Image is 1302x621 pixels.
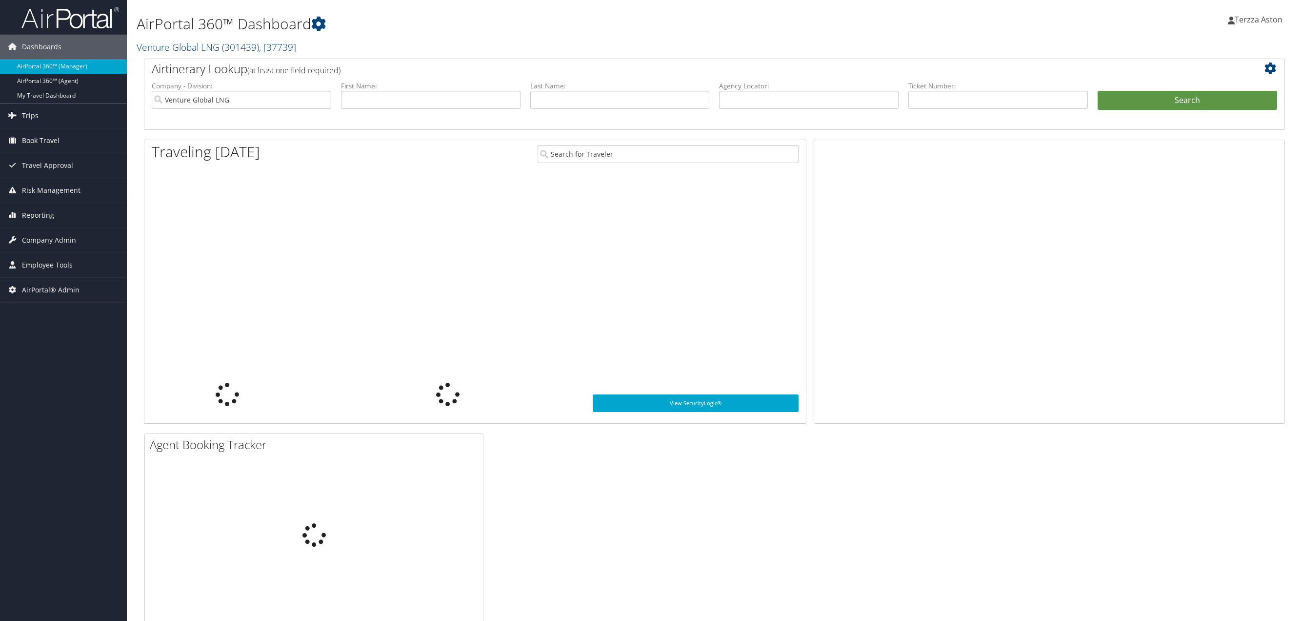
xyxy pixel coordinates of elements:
[137,14,907,34] h1: AirPortal 360™ Dashboard
[538,145,799,163] input: Search for Traveler
[22,178,80,203] span: Risk Management
[150,436,483,453] h2: Agent Booking Tracker
[259,41,296,54] span: , [ 37739 ]
[21,6,119,29] img: airportal-logo.png
[22,128,60,153] span: Book Travel
[22,228,76,252] span: Company Admin
[341,81,521,91] label: First Name:
[22,103,39,128] span: Trips
[152,142,260,162] h1: Traveling [DATE]
[908,81,1088,91] label: Ticket Number:
[22,278,80,302] span: AirPortal® Admin
[1235,14,1282,25] span: Terzza Aston
[530,81,710,91] label: Last Name:
[152,81,331,91] label: Company - Division:
[1098,91,1277,110] button: Search
[22,203,54,228] span: Reporting
[247,65,341,76] span: (at least one field required)
[593,394,799,412] a: View SecurityLogic®
[137,41,296,54] a: Venture Global LNG
[22,253,73,277] span: Employee Tools
[222,41,259,54] span: ( 301439 )
[719,81,899,91] label: Agency Locator:
[22,153,73,178] span: Travel Approval
[152,61,1182,77] h2: Airtinerary Lookup
[22,35,61,59] span: Dashboards
[1228,5,1292,34] a: Terzza Aston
